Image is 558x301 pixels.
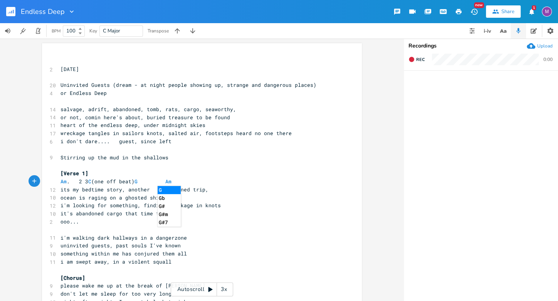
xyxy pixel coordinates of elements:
[88,178,91,185] span: C
[466,5,482,19] button: New
[61,178,67,185] span: Am
[134,178,138,185] span: G
[61,122,205,129] span: heart of the endless deep, under midnight skies
[52,29,61,33] div: BPM
[61,290,171,297] span: don't let me sleep for too very long
[61,218,79,225] span: ooo...
[61,154,168,161] span: Stirring up the mud in the shallows
[61,274,85,281] span: [Chorus]
[158,202,181,210] li: G#
[542,3,552,20] button: M
[61,210,175,217] span: it's abandoned cargo that time forgot
[501,8,514,15] div: Share
[61,202,221,209] span: i'm looking for something, finding wreckage in knots
[21,8,65,15] span: Endless Deep
[61,186,208,193] span: its my bedtime story, another unplanned trip,
[61,234,187,241] span: i'm walking dark hallways in a dangerzone
[405,53,428,66] button: Rec
[89,29,97,33] div: Key
[416,57,425,63] span: Rec
[171,282,233,296] div: Autoscroll
[217,282,231,296] div: 3x
[158,218,181,227] li: G#7
[61,170,88,177] span: [Verse 1]
[61,130,292,137] span: wreckage tangles in sailors knots, salted air, footsteps heard no one there
[61,138,171,145] span: i don't dare.... guest, since left
[532,5,536,10] div: 1
[537,43,553,49] div: Upload
[524,5,539,19] button: 1
[158,194,181,202] li: Gb
[158,186,181,194] li: G
[61,90,107,96] span: or Endless Deep
[61,242,181,249] span: uninvited guests, past souls I've known
[486,5,521,18] button: Share
[61,194,165,201] span: ocean is raging on a ghosted ship,
[542,7,552,17] div: melindameshad
[61,250,187,257] span: something within me has conjured them all
[61,114,230,121] span: or not, comin here's about, buried treasure to be found
[474,2,484,8] div: New
[61,282,205,289] span: please wake me up at the break of [PERSON_NAME]
[61,178,175,185] span: . 2 3 (one off beat)
[543,57,553,62] div: 0:00
[527,42,553,50] button: Upload
[61,258,171,265] span: i am swept away, in a violent squall
[158,210,181,218] li: G#m
[408,43,553,49] div: Recordings
[61,66,79,73] span: [DATE]
[148,29,169,33] div: Transpose
[103,27,120,34] span: C Major
[61,81,316,88] span: Uninvited Guests (dream - at night people showing up, strange and dangerous places)
[61,106,236,113] span: salvage, adrift, abandoned, tomb, rats, cargo, seaworthy,
[165,178,171,185] span: Am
